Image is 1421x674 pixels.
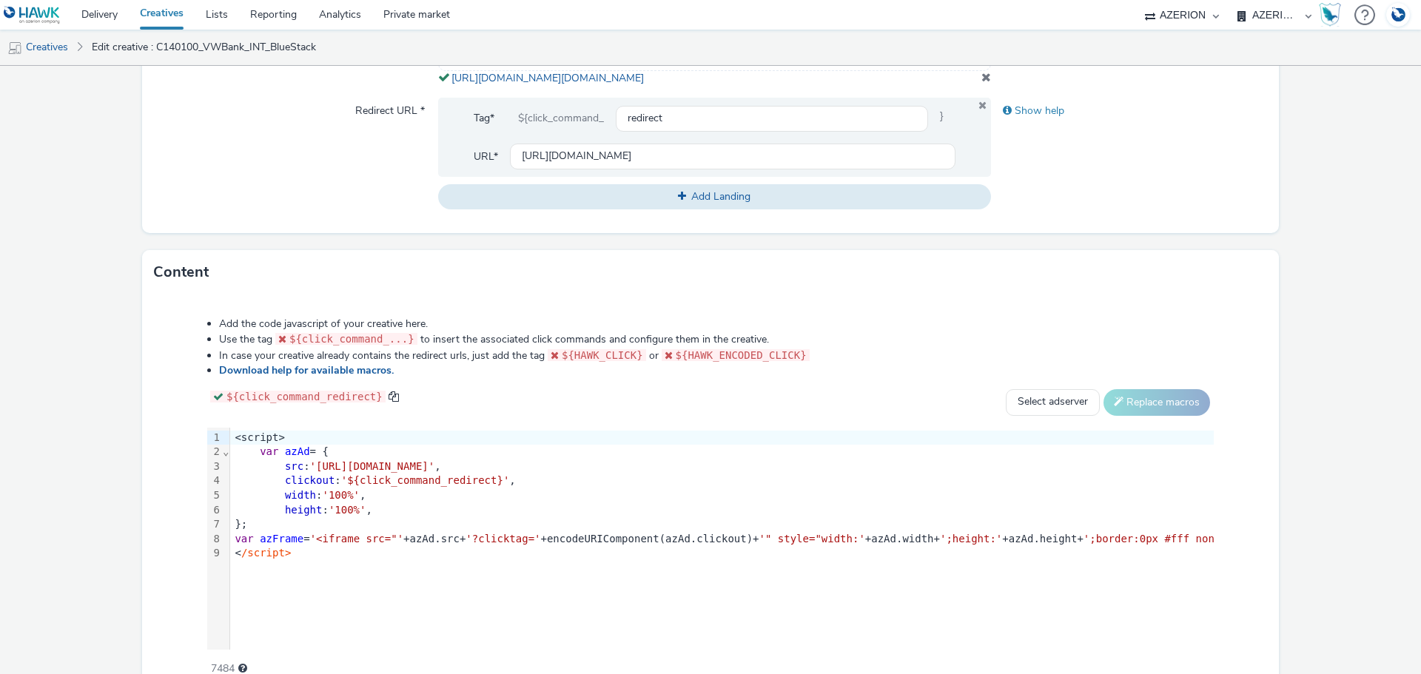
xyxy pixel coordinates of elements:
span: src [285,460,303,472]
span: /script> [241,547,291,559]
span: azAd [285,445,310,457]
input: url... [510,144,955,169]
span: '" style="width:' [759,533,865,545]
span: width [285,489,316,501]
div: 2 [207,445,222,459]
span: var [235,533,253,545]
span: ${HAWK_ENCODED_CLICK} [676,349,807,361]
span: ${click_command_redirect} [226,391,383,402]
span: } [928,105,955,132]
li: Use the tag to insert the associated click commands and configure them in the creative. [219,331,1214,347]
div: 7 [207,517,222,532]
span: '100%' [329,504,366,516]
div: 1 [207,431,222,445]
li: In case your creative already contains the redirect urls, just add the tag or [219,348,1214,363]
li: Add the code javascript of your creative here. [219,317,1214,331]
a: Edit creative : C140100_VWBank_INT_BlueStack [84,30,323,65]
label: Redirect URL * [349,98,431,118]
div: 8 [207,532,222,547]
span: ';height:' [940,533,1002,545]
button: Add Landing [438,184,991,209]
span: Add Landing [691,189,750,203]
span: '?clicktag=' [466,533,540,545]
img: Hawk Academy [1319,3,1341,27]
img: Account DE [1387,3,1409,27]
div: 9 [207,546,222,561]
div: ${click_command_ [506,105,616,132]
div: 4 [207,474,222,488]
span: ${HAWK_CLICK} [562,349,643,361]
div: 5 [207,488,222,503]
a: Download help for available macros. [219,363,400,377]
div: 3 [207,459,222,474]
img: mobile [7,41,22,55]
img: undefined Logo [4,6,61,24]
span: Fold line [222,445,229,457]
div: Show help [991,98,1268,124]
span: var [260,445,278,457]
div: 6 [207,503,222,518]
span: '100%' [322,489,360,501]
a: [URL][DOMAIN_NAME][DOMAIN_NAME] [451,71,650,85]
span: '[URL][DOMAIN_NAME]' [310,460,435,472]
span: ${click_command_...} [289,333,414,345]
button: Replace macros [1103,389,1210,416]
h3: Content [153,261,209,283]
span: copy to clipboard [389,391,399,402]
a: Hawk Academy [1319,3,1347,27]
span: height [285,504,323,516]
span: clickout [285,474,335,486]
span: '<iframe src="' [310,533,403,545]
span: '${click_command_redirect}' [341,474,510,486]
span: azFrame [260,533,303,545]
